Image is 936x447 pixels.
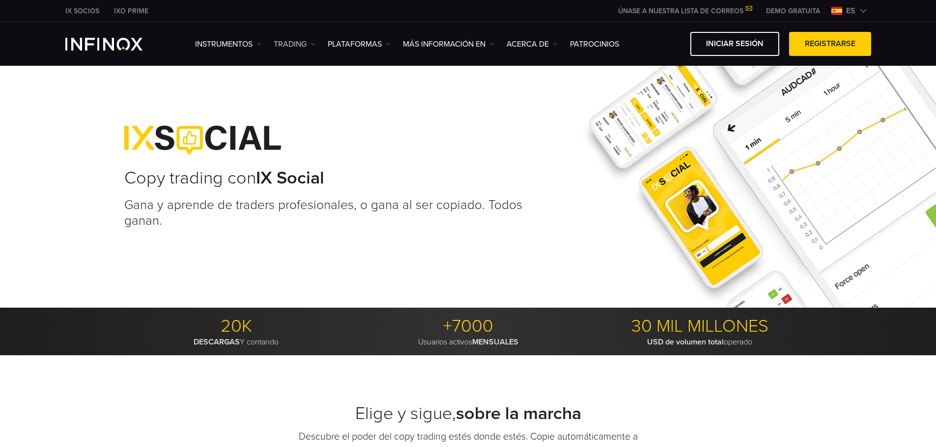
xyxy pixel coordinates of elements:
h3: Gana y aprende de traders profesionales, o gana al ser copiado. Todos ganan. [124,197,528,228]
p: 30 MIL MILLONES [588,316,812,337]
strong: DESCARGAS [194,337,240,347]
strong: MENSUALES [472,337,518,347]
a: Iniciar sesión [690,32,779,56]
span: es [842,5,859,17]
p: operado [588,337,812,347]
a: Instrumentos [195,38,261,50]
a: INFINOX Logo [65,38,166,51]
p: Usuarios activos [356,337,580,347]
strong: IX Social [256,167,324,188]
p: 20K [124,316,349,337]
a: Más información en [403,38,494,50]
h2: Elige y sigue, [296,403,640,424]
a: TRADING [274,38,315,50]
p: +7000 [356,316,580,337]
a: ACERCA DE [507,38,558,50]
a: INFINOX MENU [759,6,827,16]
a: ÚNASE A NUESTRA LISTA DE CORREOS [611,7,759,15]
a: INFINOX [58,6,107,16]
p: Y contando [124,337,349,347]
strong: sobre la marcha [456,403,581,424]
strong: USD de volumen total [647,337,724,347]
a: PLATAFORMAS [328,38,391,50]
a: Patrocinios [570,38,619,50]
a: Registrarse [789,32,871,56]
h2: Copy trading con [124,167,528,189]
a: INFINOX [107,6,156,16]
